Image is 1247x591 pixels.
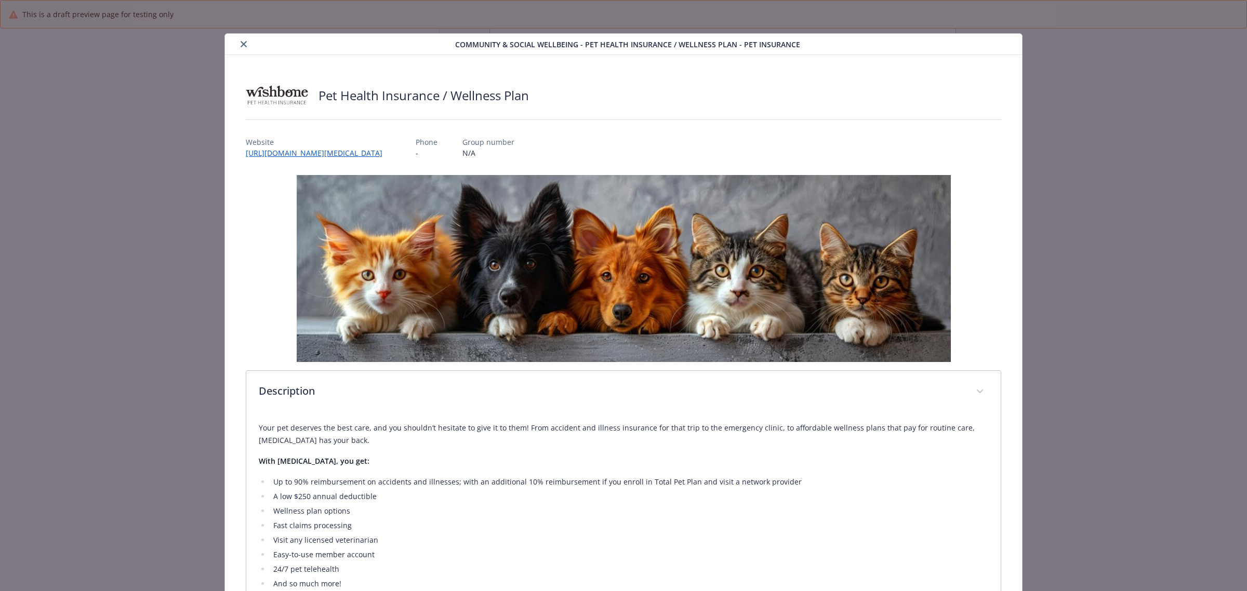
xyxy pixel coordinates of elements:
p: - [416,147,437,158]
li: And so much more! [270,577,988,590]
p: Your pet deserves the best care, and you shouldn’t hesitate to give it to them! From accident and... [259,422,988,447]
span: Community & Social Wellbeing - Pet Health Insurance / Wellness Plan - Pet Insurance [455,39,800,50]
img: Wishbone [246,80,308,111]
button: close [237,38,250,50]
p: Description [259,383,963,399]
li: A low $250 annual deductible [270,490,988,503]
li: Wellness plan options [270,505,988,517]
h2: Pet Health Insurance / Wellness Plan [319,87,529,104]
a: [URL][DOMAIN_NAME][MEDICAL_DATA] [246,148,391,158]
li: Easy-to-use member account [270,548,988,561]
p: Group number [462,137,514,147]
p: Phone [416,137,437,147]
li: 24/7 pet telehealth [270,563,988,575]
li: Fast claims processing [270,519,988,532]
p: Website [246,137,391,147]
div: Description [246,371,1001,413]
img: banner [297,175,951,362]
li: Up to 90% reimbursement on accidents and illnesses; with an additional 10% reimbursement if you e... [270,476,988,488]
li: Visit any licensed veterinarian [270,534,988,546]
strong: With [MEDICAL_DATA], you get: [259,456,369,466]
p: N/A [462,147,514,158]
